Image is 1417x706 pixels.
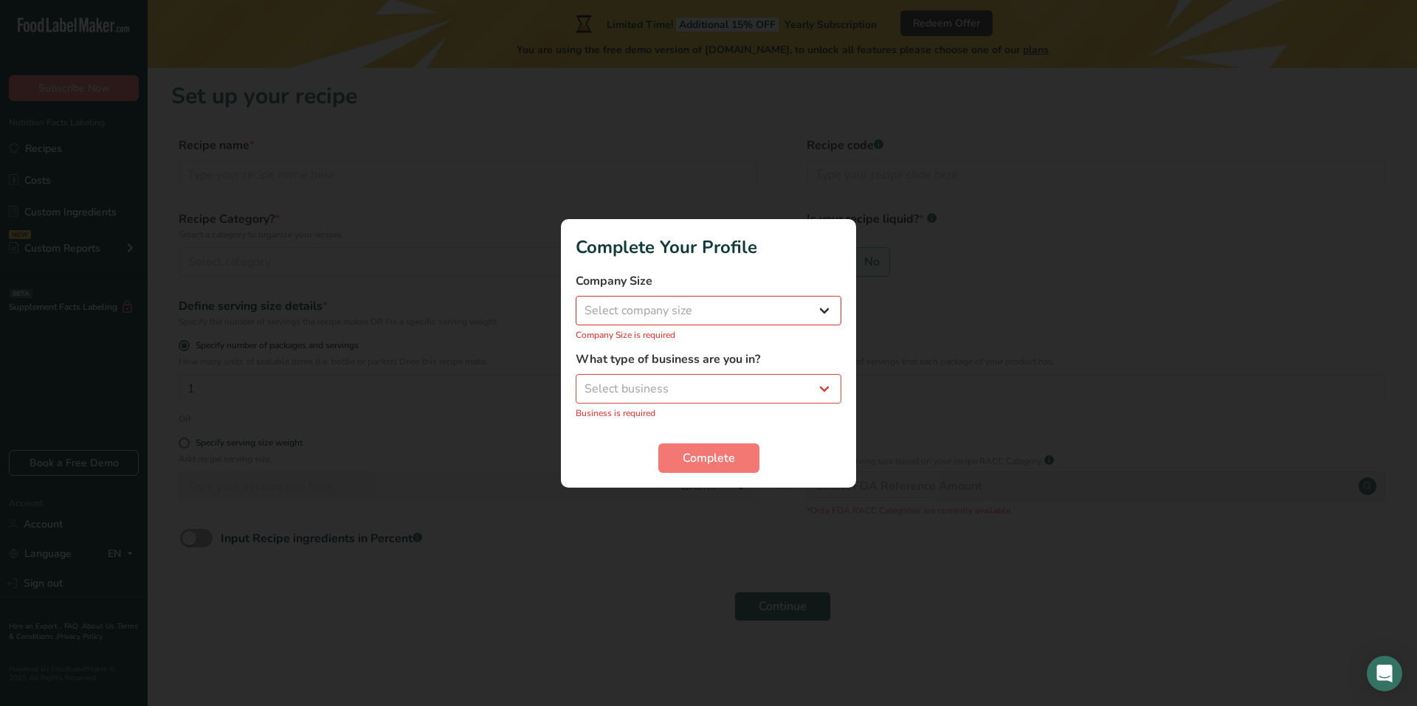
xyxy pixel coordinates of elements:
h1: Complete Your Profile [576,234,841,260]
span: Complete [683,449,735,467]
label: What type of business are you in? [576,350,841,368]
div: Open Intercom Messenger [1367,656,1402,691]
label: Company Size [576,272,841,290]
p: Company Size is required [576,328,841,342]
button: Complete [658,443,759,473]
p: Business is required [576,406,841,420]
